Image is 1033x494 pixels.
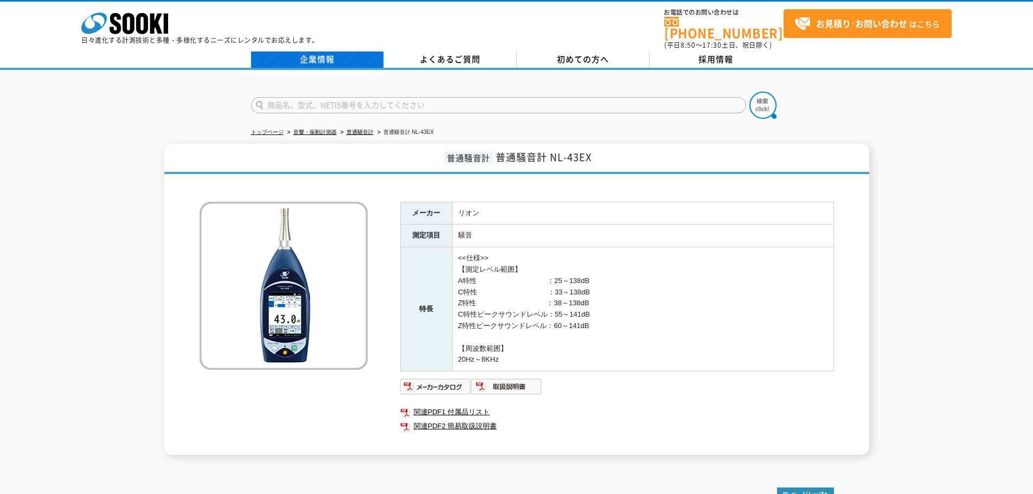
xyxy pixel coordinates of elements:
[375,127,434,138] li: 普通騒音計 NL-43EX
[471,385,542,393] a: 取扱説明書
[347,129,374,135] a: 普通騒音計
[251,52,384,68] a: 企業情報
[452,202,833,224] td: リオン
[81,37,319,43] p: 日々進化する計測技術と多種・多様化するニーズにレンタルでお応えします。
[664,9,784,16] span: お電話でのお問い合わせは
[452,224,833,247] td: 騒音
[251,97,746,113] input: 商品名、型式、NETIS番号を入力してください
[784,9,952,38] a: お見積り･お問い合わせはこちら
[681,40,696,50] span: 8:50
[400,224,452,247] th: 測定項目
[702,40,722,50] span: 17:30
[650,52,782,68] a: 採用情報
[517,52,650,68] a: 初めての方へ
[384,52,517,68] a: よくあるご質問
[794,16,940,32] span: はこちら
[664,40,772,50] span: (平日 ～ 土日、祝日除く)
[400,247,452,371] th: 特長
[400,378,471,395] img: メーカーカタログ
[400,405,834,419] a: 関連PDF1 付属品リスト
[400,202,452,224] th: メーカー
[251,129,284,135] a: トップページ
[749,92,777,119] img: btn_search.png
[400,419,834,433] a: 関連PDF2 簡易取扱説明書
[444,151,493,164] span: 普通騒音計
[816,17,907,30] strong: お見積り･お問い合わせ
[557,53,609,65] span: 初めての方へ
[293,129,337,135] a: 音響・振動計測器
[496,150,592,164] span: 普通騒音計 NL-43EX
[200,202,368,370] img: 普通騒音計 NL-43EX
[400,385,471,393] a: メーカーカタログ
[471,378,542,395] img: 取扱説明書
[452,247,833,371] td: <<仕様>> 【測定レベル範囲】 A特性 ：25～138dB C特性 ：33～138dB Z特性 ：38～138dB C特性ピークサウンドレベル：55～141dB Z特性ピークサウンドレベル：6...
[664,17,784,39] a: [PHONE_NUMBER]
